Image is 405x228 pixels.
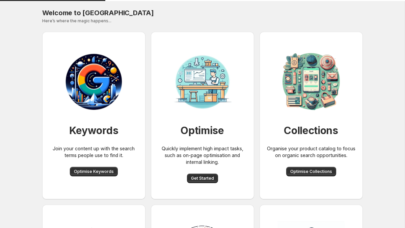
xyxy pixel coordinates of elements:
[42,9,154,17] span: Welcome to [GEOGRAPHIC_DATA]
[181,124,224,137] h1: Optimise
[74,169,114,174] span: Optimise Keywords
[156,145,249,166] p: Quickly implement high impact tasks, such as on-page optimisation and internal linking.
[277,48,345,116] img: Collection organisation for SEO
[48,145,140,159] p: Join your content up with the search terms people use to find it.
[284,124,338,137] h1: Collections
[42,18,363,24] p: Here’s where the magic happens...
[290,169,332,174] span: Optimise Collections
[265,145,357,159] p: Organise your product catalog to focus on organic search opportunities.
[60,48,128,116] img: Workbench for SEO
[191,176,214,181] span: Get Started
[70,167,118,176] button: Optimise Keywords
[286,167,336,176] button: Optimise Collections
[169,48,236,116] img: Workbench for SEO
[69,124,118,137] h1: Keywords
[187,174,218,183] button: Get Started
